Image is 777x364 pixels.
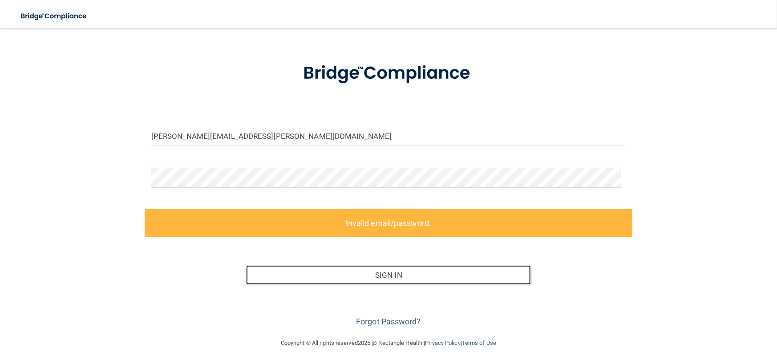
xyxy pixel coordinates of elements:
[285,50,492,97] img: bridge_compliance_login_screen.278c3ca4.svg
[462,340,496,346] a: Terms of Use
[13,7,95,25] img: bridge_compliance_login_screen.278c3ca4.svg
[151,126,626,146] input: Email
[145,209,632,237] label: Invalid email/password.
[356,317,421,326] a: Forgot Password?
[425,340,460,346] a: Privacy Policy
[246,265,531,285] button: Sign In
[226,329,551,357] div: Copyright © All rights reserved 2025 @ Rectangle Health | |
